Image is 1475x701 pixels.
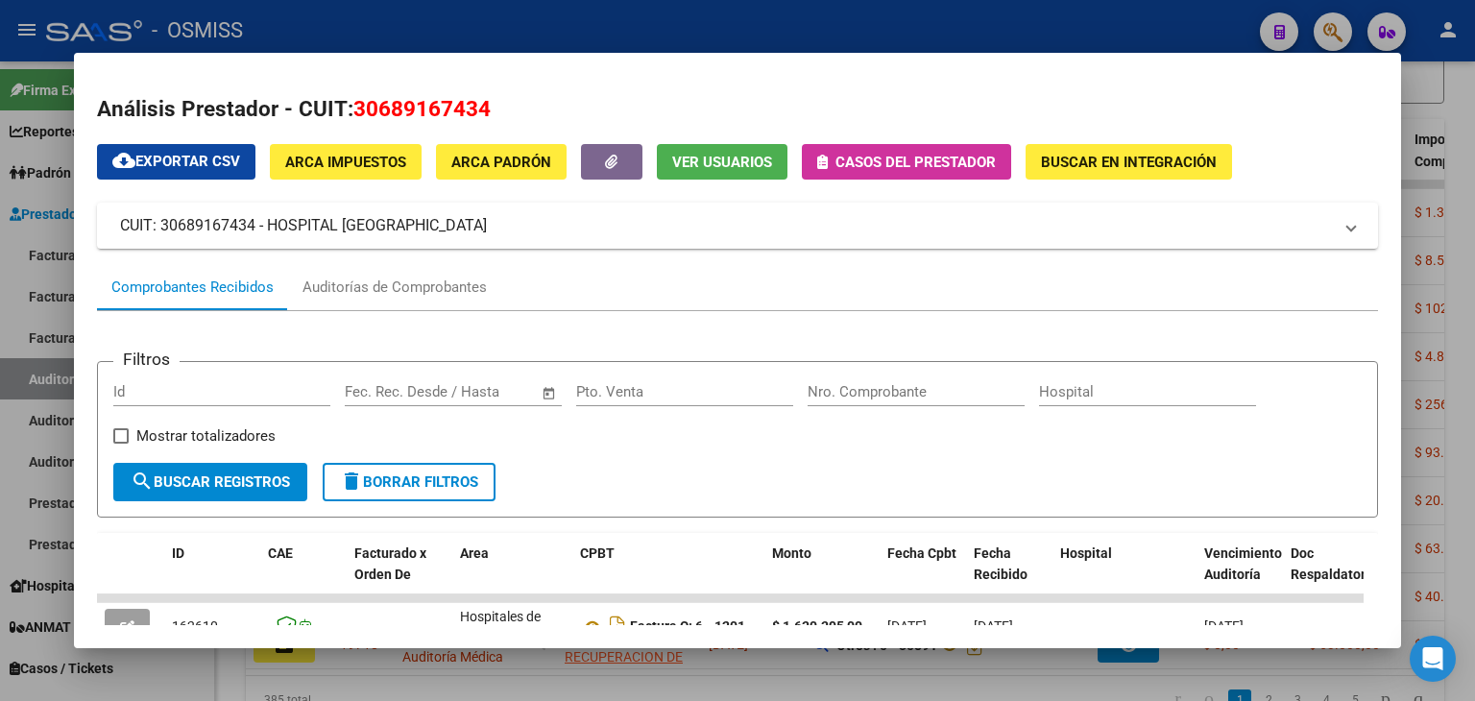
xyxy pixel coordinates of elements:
span: Hospitales de Autogestión - Afiliaciones [460,609,541,668]
button: Open calendar [538,382,560,404]
datatable-header-cell: CPBT [572,533,764,617]
span: ARCA Impuestos [285,154,406,171]
datatable-header-cell: Monto [764,533,880,617]
strong: Factura C: 6 - 1201 [630,619,745,635]
div: Comprobantes Recibidos [111,277,274,299]
mat-icon: delete [340,470,363,493]
input: Start date [345,383,407,400]
datatable-header-cell: ID [164,533,260,617]
span: CAE [268,545,293,561]
h2: Análisis Prestador - CUIT: [97,93,1378,126]
strong: $ 1.630.395,00 [772,618,862,634]
span: Casos del prestador [835,154,996,171]
div: Open Intercom Messenger [1410,636,1456,682]
span: Doc Respaldatoria [1291,545,1377,583]
span: Area [460,545,489,561]
span: Mostrar totalizadores [136,424,276,447]
input: End date [424,383,518,400]
span: Vencimiento Auditoría [1204,545,1282,583]
button: Buscar en Integración [1026,144,1232,180]
span: Ver Usuarios [672,154,772,171]
span: Buscar Registros [131,473,290,491]
span: 30689167434 [353,96,491,121]
mat-icon: cloud_download [112,149,135,172]
span: Exportar CSV [112,153,240,170]
datatable-header-cell: Area [452,533,572,617]
span: [DATE] [887,618,927,634]
button: Borrar Filtros [323,463,496,501]
span: Buscar en Integración [1041,154,1217,171]
span: ARCA Padrón [451,154,551,171]
datatable-header-cell: Facturado x Orden De [347,533,452,617]
span: Monto [772,545,811,561]
mat-panel-title: CUIT: 30689167434 - HOSPITAL [GEOGRAPHIC_DATA] [120,214,1332,237]
span: CPBT [580,545,615,561]
button: Exportar CSV [97,144,255,180]
span: Hospital [1060,545,1112,561]
datatable-header-cell: Fecha Cpbt [880,533,966,617]
datatable-header-cell: CAE [260,533,347,617]
span: ID [172,545,184,561]
span: Fecha Recibido [974,545,1028,583]
datatable-header-cell: Hospital [1052,533,1197,617]
div: Auditorías de Comprobantes [302,277,487,299]
button: Casos del prestador [802,144,1011,180]
h3: Filtros [113,347,180,372]
span: Fecha Cpbt [887,545,956,561]
span: Borrar Filtros [340,473,478,491]
span: [DATE] [1204,618,1244,634]
datatable-header-cell: Fecha Recibido [966,533,1052,617]
i: Descargar documento [605,611,630,641]
mat-expansion-panel-header: CUIT: 30689167434 - HOSPITAL [GEOGRAPHIC_DATA] [97,203,1378,249]
datatable-header-cell: Doc Respaldatoria [1283,533,1398,617]
mat-icon: search [131,470,154,493]
button: ARCA Padrón [436,144,567,180]
span: Facturado x Orden De [354,545,426,583]
button: Ver Usuarios [657,144,787,180]
button: ARCA Impuestos [270,144,422,180]
button: Buscar Registros [113,463,307,501]
datatable-header-cell: Vencimiento Auditoría [1197,533,1283,617]
span: [DATE] [974,618,1013,634]
span: 162610 [172,618,218,634]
